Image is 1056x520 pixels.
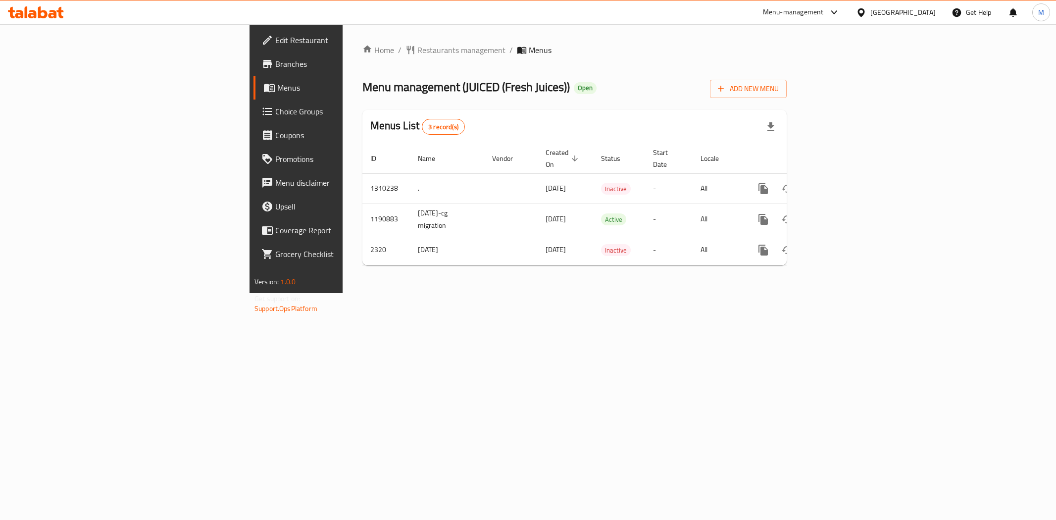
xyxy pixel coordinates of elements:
span: Upsell [275,201,418,212]
span: Coverage Report [275,224,418,236]
span: Choice Groups [275,105,418,117]
div: Menu-management [763,6,824,18]
li: / [509,44,513,56]
div: Active [601,213,626,225]
span: Version: [254,275,279,288]
td: [DATE] [410,235,484,265]
div: Total records count [422,119,465,135]
button: Change Status [775,177,799,201]
nav: breadcrumb [362,44,787,56]
button: more [752,238,775,262]
button: Change Status [775,208,799,231]
span: Inactive [601,183,631,195]
a: Branches [253,52,426,76]
span: Coupons [275,129,418,141]
a: Promotions [253,147,426,171]
button: Add New Menu [710,80,787,98]
span: Status [601,153,633,164]
span: [DATE] [546,182,566,195]
span: Menu disclaimer [275,177,418,189]
span: Restaurants management [417,44,505,56]
td: - [645,173,693,204]
span: Menus [277,82,418,94]
td: - [645,235,693,265]
a: Grocery Checklist [253,242,426,266]
span: Start Date [653,147,681,170]
div: [GEOGRAPHIC_DATA] [870,7,936,18]
span: Created On [546,147,581,170]
span: Open [574,84,597,92]
span: 1.0.0 [280,275,296,288]
span: [DATE] [546,243,566,256]
h2: Menus List [370,118,465,135]
button: Change Status [775,238,799,262]
table: enhanced table [362,144,855,265]
span: Get support on: [254,292,300,305]
a: Coupons [253,123,426,147]
span: Branches [275,58,418,70]
span: 3 record(s) [422,122,464,132]
a: Coverage Report [253,218,426,242]
span: ID [370,153,389,164]
span: M [1038,7,1044,18]
td: All [693,173,744,204]
span: Name [418,153,448,164]
div: Open [574,82,597,94]
a: Upsell [253,195,426,218]
td: All [693,204,744,235]
a: Menu disclaimer [253,171,426,195]
td: [DATE]-cg migration [410,204,484,235]
button: more [752,208,775,231]
a: Restaurants management [405,44,505,56]
span: Vendor [492,153,526,164]
a: Choice Groups [253,100,426,123]
span: Promotions [275,153,418,165]
span: Locale [701,153,732,164]
div: Export file [759,115,783,139]
span: Edit Restaurant [275,34,418,46]
span: Grocery Checklist [275,248,418,260]
span: Active [601,214,626,225]
span: Menu management ( JUICED (Fresh Juices) ) [362,76,570,98]
a: Edit Restaurant [253,28,426,52]
span: Menus [529,44,552,56]
td: - [645,204,693,235]
td: All [693,235,744,265]
span: Add New Menu [718,83,779,95]
span: [DATE] [546,212,566,225]
span: Inactive [601,245,631,256]
a: Menus [253,76,426,100]
button: more [752,177,775,201]
td: . [410,173,484,204]
a: Support.OpsPlatform [254,302,317,315]
th: Actions [744,144,855,174]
